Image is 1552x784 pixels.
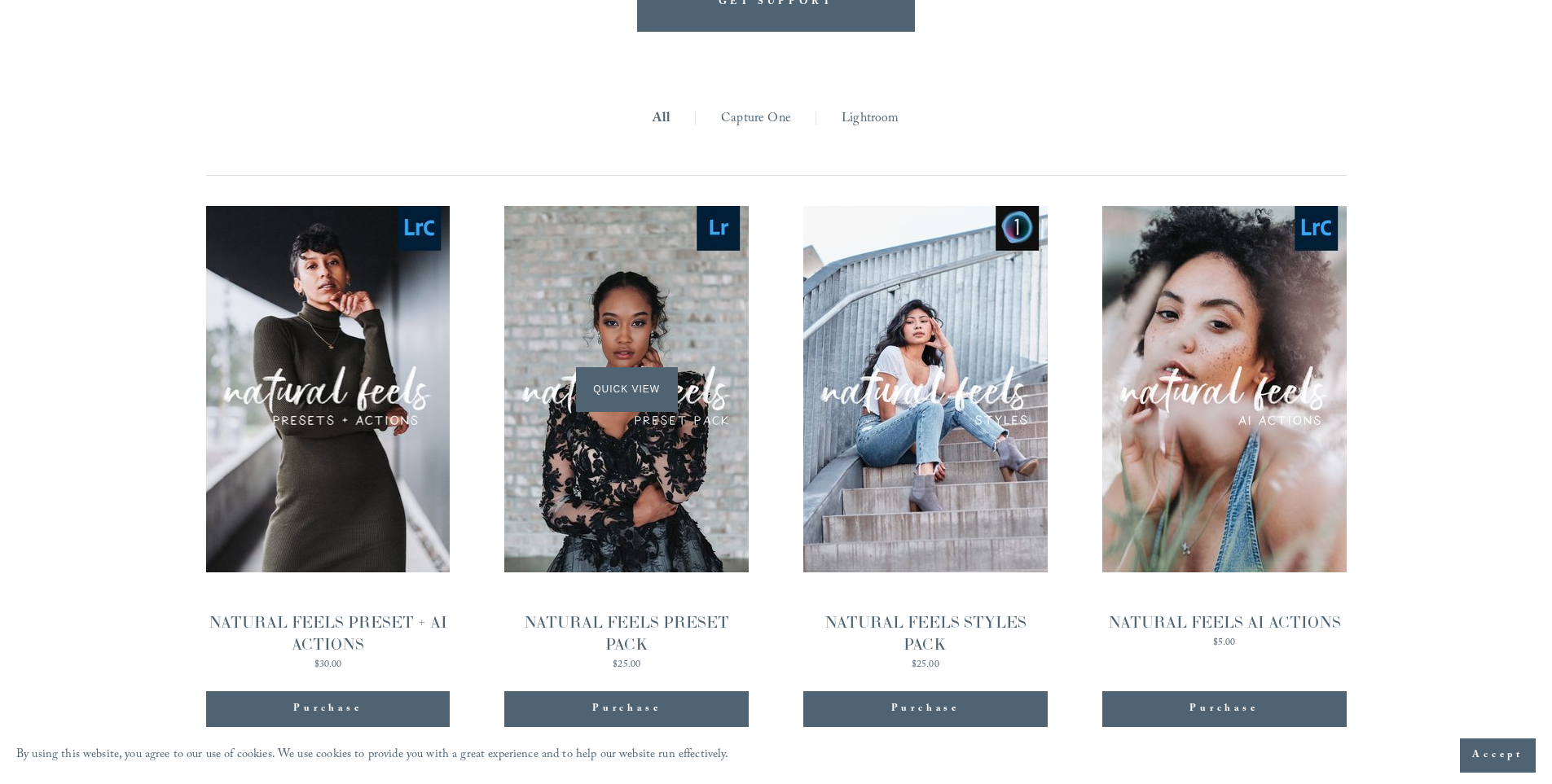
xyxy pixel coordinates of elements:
p: By using this website, you agree to our use of cookies. We use cookies to provide you with a grea... [16,744,729,768]
a: Lightroom [842,107,899,132]
a: All [653,107,670,132]
div: NATURAL FEELS AI ACTIONS [1108,611,1341,633]
span: Purchase [891,701,960,717]
div: $25.00 [803,660,1048,670]
a: NATURAL FEELS STYLES PACK [803,206,1048,672]
div: $25.00 [504,660,749,670]
span: Quick View [576,367,678,412]
span: Purchase [1189,701,1258,717]
span: Accept [1472,747,1523,764]
span: Purchase [592,701,661,717]
button: Purchase [206,691,451,727]
div: NATURAL FEELS PRESET + AI ACTIONS [206,611,451,655]
a: Capture One [721,107,791,132]
div: $5.00 [1108,638,1341,648]
div: $30.00 [206,660,451,670]
a: NATURAL FEELS PRESET + AI ACTIONS [206,206,451,672]
div: NATURAL FEELS PRESET PACK [504,611,749,655]
button: Purchase [803,691,1048,727]
div: NATURAL FEELS STYLES PACK [803,611,1048,655]
button: Purchase [1102,691,1347,727]
span: | [814,107,818,132]
button: Accept [1460,738,1536,773]
a: NATURAL FEELS PRESET PACK [504,206,749,672]
span: Purchase [293,701,362,717]
button: Purchase [504,691,749,727]
span: | [693,107,697,132]
a: NATURAL FEELS AI ACTIONS [1102,206,1347,650]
